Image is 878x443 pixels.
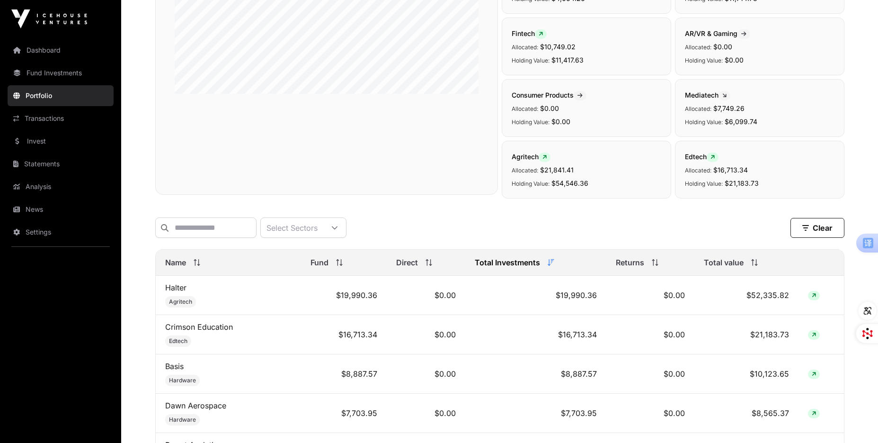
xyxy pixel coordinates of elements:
[169,298,192,306] span: Agritech
[685,167,711,174] span: Allocated:
[694,276,798,315] td: $52,335.82
[396,257,418,268] span: Direct
[387,315,465,354] td: $0.00
[606,354,694,394] td: $0.00
[831,398,878,443] iframe: Chat Widget
[606,394,694,433] td: $0.00
[8,154,114,174] a: Statements
[301,276,387,315] td: $19,990.36
[685,91,730,99] span: Mediatech
[165,283,186,292] a: Halter
[831,398,878,443] div: 聊天小组件
[685,29,750,37] span: AR/VR & Gaming
[512,105,538,112] span: Allocated:
[11,9,87,28] img: Icehouse Ventures Logo
[8,85,114,106] a: Portfolio
[512,44,538,51] span: Allocated:
[704,257,744,268] span: Total value
[169,337,187,345] span: Edtech
[713,166,748,174] span: $16,713.34
[694,315,798,354] td: $21,183.73
[512,57,550,64] span: Holding Value:
[540,43,576,51] span: $10,749.02
[725,179,759,187] span: $21,183.73
[551,179,588,187] span: $54,546.36
[465,276,606,315] td: $19,990.36
[8,108,114,129] a: Transactions
[551,56,584,64] span: $11,417.63
[685,153,718,161] span: Edtech
[387,276,465,315] td: $0.00
[694,394,798,433] td: $8,565.37
[512,167,538,174] span: Allocated:
[8,63,114,83] a: Fund Investments
[169,416,196,424] span: Hardware
[540,104,559,112] span: $0.00
[512,180,550,187] span: Holding Value:
[261,218,323,237] div: Select Sectors
[387,394,465,433] td: $0.00
[387,354,465,394] td: $0.00
[685,180,723,187] span: Holding Value:
[540,166,574,174] span: $21,841.41
[301,394,387,433] td: $7,703.95
[310,257,328,268] span: Fund
[165,257,186,268] span: Name
[713,43,732,51] span: $0.00
[606,315,694,354] td: $0.00
[8,199,114,220] a: News
[551,118,570,126] span: $0.00
[725,118,757,126] span: $6,099.74
[8,222,114,243] a: Settings
[685,44,711,51] span: Allocated:
[694,354,798,394] td: $10,123.65
[512,118,550,126] span: Holding Value:
[685,105,711,112] span: Allocated:
[685,118,723,126] span: Holding Value:
[8,131,114,152] a: Invest
[165,322,233,332] a: Crimson Education
[606,276,694,315] td: $0.00
[165,362,184,371] a: Basis
[465,394,606,433] td: $7,703.95
[475,257,540,268] span: Total Investments
[8,40,114,61] a: Dashboard
[713,104,745,112] span: $7,749.26
[685,57,723,64] span: Holding Value:
[465,315,606,354] td: $16,713.34
[616,257,644,268] span: Returns
[465,354,606,394] td: $8,887.57
[790,218,844,238] button: Clear
[8,176,114,197] a: Analysis
[165,401,226,410] a: Dawn Aerospace
[301,315,387,354] td: $16,713.34
[512,29,547,37] span: Fintech
[512,91,586,99] span: Consumer Products
[725,56,744,64] span: $0.00
[512,153,550,161] span: Agritech
[169,377,196,384] span: Hardware
[301,354,387,394] td: $8,887.57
